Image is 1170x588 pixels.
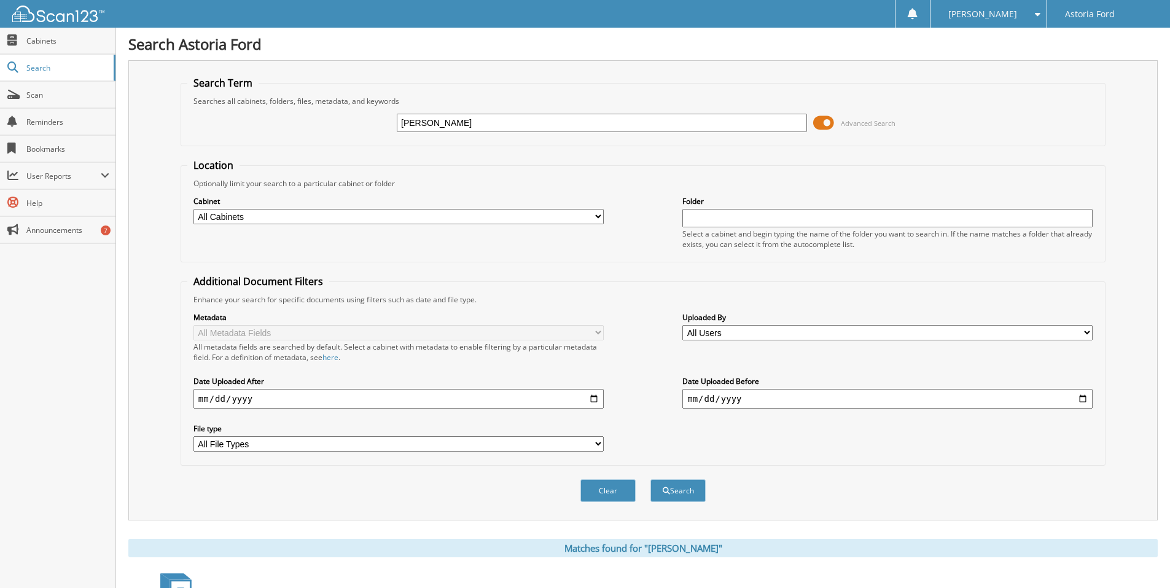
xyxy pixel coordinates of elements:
[26,171,101,181] span: User Reports
[193,196,604,206] label: Cabinet
[26,36,109,46] span: Cabinets
[187,159,240,172] legend: Location
[187,294,1099,305] div: Enhance your search for specific documents using filters such as date and file type.
[101,225,111,235] div: 7
[128,539,1158,557] div: Matches found for "[PERSON_NAME]"
[26,63,107,73] span: Search
[682,389,1093,409] input: end
[682,376,1093,386] label: Date Uploaded Before
[193,389,604,409] input: start
[12,6,104,22] img: scan123-logo-white.svg
[193,376,604,386] label: Date Uploaded After
[187,76,259,90] legend: Search Term
[193,342,604,363] div: All metadata fields are searched by default. Select a cabinet with metadata to enable filtering b...
[580,479,636,502] button: Clear
[187,178,1099,189] div: Optionally limit your search to a particular cabinet or folder
[682,196,1093,206] label: Folder
[187,96,1099,106] div: Searches all cabinets, folders, files, metadata, and keywords
[187,275,329,288] legend: Additional Document Filters
[128,34,1158,54] h1: Search Astoria Ford
[682,229,1093,249] div: Select a cabinet and begin typing the name of the folder you want to search in. If the name match...
[26,90,109,100] span: Scan
[26,144,109,154] span: Bookmarks
[1065,10,1115,18] span: Astoria Ford
[26,198,109,208] span: Help
[193,423,604,434] label: File type
[650,479,706,502] button: Search
[682,312,1093,323] label: Uploaded By
[26,117,109,127] span: Reminders
[322,352,338,363] a: here
[26,225,109,235] span: Announcements
[193,312,604,323] label: Metadata
[841,119,895,128] span: Advanced Search
[948,10,1017,18] span: [PERSON_NAME]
